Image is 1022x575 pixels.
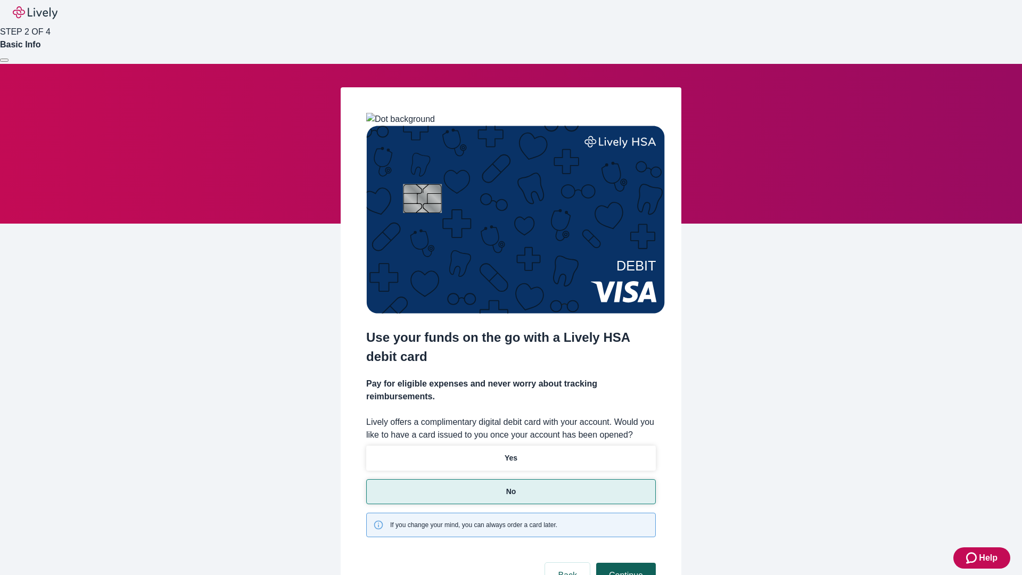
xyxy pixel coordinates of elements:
img: Lively [13,6,57,19]
span: Help [979,552,998,564]
img: Dot background [366,113,435,126]
span: If you change your mind, you can always order a card later. [390,520,557,530]
img: Debit card [366,126,665,314]
h4: Pay for eligible expenses and never worry about tracking reimbursements. [366,377,656,403]
button: Yes [366,446,656,471]
p: Yes [505,453,517,464]
label: Lively offers a complimentary digital debit card with your account. Would you like to have a card... [366,416,656,441]
button: No [366,479,656,504]
svg: Zendesk support icon [966,552,979,564]
h2: Use your funds on the go with a Lively HSA debit card [366,328,656,366]
button: Zendesk support iconHelp [953,547,1010,569]
p: No [506,486,516,497]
